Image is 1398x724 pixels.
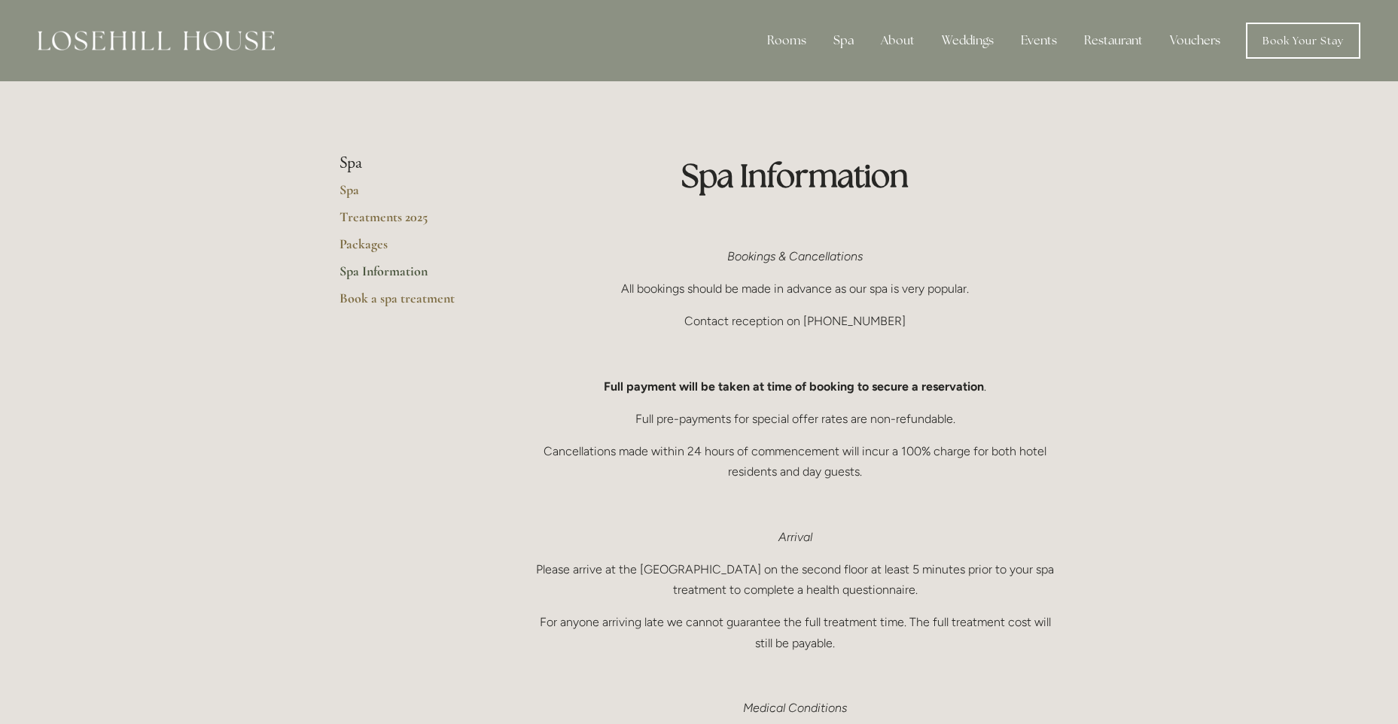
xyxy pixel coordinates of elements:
a: Spa Information [340,263,483,290]
a: Vouchers [1158,26,1232,56]
a: Treatments 2025 [340,208,483,236]
a: Spa [340,181,483,208]
p: Please arrive at the [GEOGRAPHIC_DATA] on the second floor at least 5 minutes prior to your spa t... [531,559,1059,600]
p: For anyone arriving late we cannot guarantee the full treatment time. The full treatment cost wil... [531,612,1059,653]
em: Medical Conditions [743,701,847,715]
div: Rooms [755,26,818,56]
a: Book a spa treatment [340,290,483,317]
div: Restaurant [1072,26,1155,56]
div: Spa [821,26,866,56]
p: Contact reception on [PHONE_NUMBER] [531,311,1059,331]
div: Events [1009,26,1069,56]
p: Cancellations made within 24 hours of commencement will incur a 100% charge for both hotel reside... [531,441,1059,482]
div: About [869,26,927,56]
a: Packages [340,236,483,263]
a: Book Your Stay [1246,23,1360,59]
p: Full pre-payments for special offer rates are non-refundable. [531,409,1059,429]
em: Arrival [778,530,812,544]
em: Bookings & Cancellations [727,249,863,263]
strong: Full payment will be taken at time of booking to secure a reservation [604,379,984,394]
p: All bookings should be made in advance as our spa is very popular. [531,278,1059,299]
div: Weddings [930,26,1006,56]
li: Spa [340,154,483,173]
strong: Spa Information [681,155,909,196]
p: . [531,376,1059,397]
img: Losehill House [38,31,275,50]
